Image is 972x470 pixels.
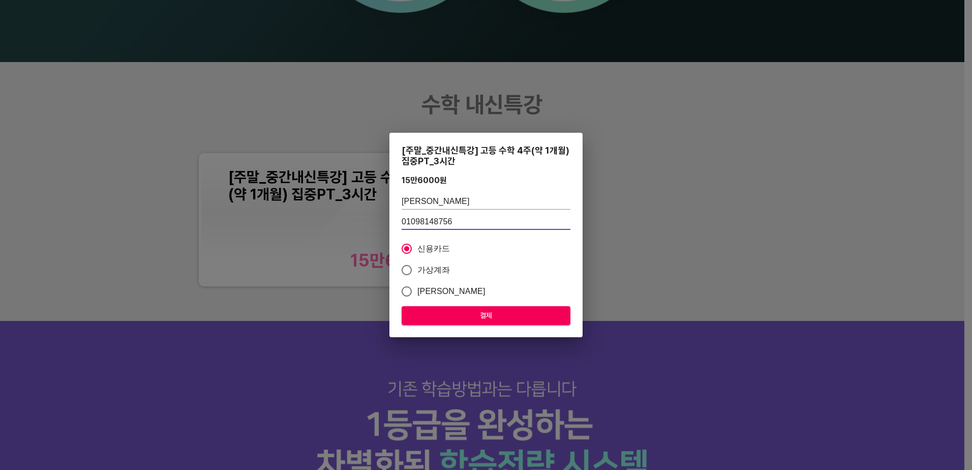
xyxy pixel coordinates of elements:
[402,193,570,210] input: 학생 이름
[410,309,562,322] span: 결제
[402,214,570,230] input: 학생 연락처
[417,264,450,276] span: 가상계좌
[402,145,570,166] div: [주말_중간내신특강] 고등 수학 4주(약 1개월) 집중PT_3시간
[402,175,447,185] div: 15만6000 원
[402,306,570,325] button: 결제
[417,243,450,255] span: 신용카드
[417,285,485,298] span: [PERSON_NAME]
